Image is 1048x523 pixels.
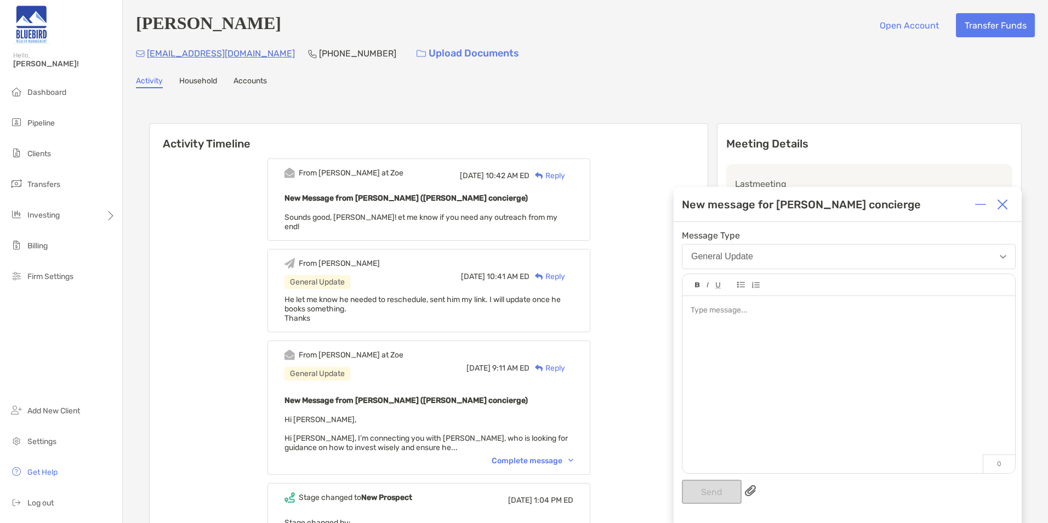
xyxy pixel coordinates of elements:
img: get-help icon [10,465,23,478]
a: Activity [136,76,163,88]
p: Meeting Details [726,137,1012,151]
img: Event icon [284,168,295,178]
img: Email Icon [136,50,145,57]
div: From [PERSON_NAME] [299,259,380,268]
span: [DATE] [508,496,532,505]
div: General Update [691,252,753,261]
span: Investing [27,211,60,220]
button: Transfer Funds [956,13,1035,37]
img: firm-settings icon [10,269,23,282]
b: New Message from [PERSON_NAME] ([PERSON_NAME] concierge) [284,194,528,203]
p: 0 [983,454,1015,473]
div: Complete message [492,456,573,465]
button: Open Account [871,13,947,37]
span: 1:04 PM ED [534,496,573,505]
span: Billing [27,241,48,251]
b: New Prospect [361,493,412,502]
span: [DATE] [460,171,484,180]
img: Editor control icon [751,282,760,288]
p: [PHONE_NUMBER] [319,47,396,60]
div: Stage changed to [299,493,412,502]
span: 10:41 AM ED [487,272,529,281]
div: General Update [284,275,350,289]
div: Reply [529,271,565,282]
h4: [PERSON_NAME] [136,13,281,37]
span: Settings [27,437,56,446]
img: Close [997,199,1008,210]
span: [PERSON_NAME]! [13,59,116,69]
img: Event icon [284,350,295,360]
span: 9:11 AM ED [492,363,529,373]
img: add_new_client icon [10,403,23,417]
img: Zoe Logo [13,4,49,44]
img: Reply icon [535,273,543,280]
img: button icon [417,50,426,58]
span: Add New Client [27,406,80,416]
div: New message for [PERSON_NAME] concierge [682,198,921,211]
img: billing icon [10,238,23,252]
img: Phone Icon [308,49,317,58]
div: General Update [284,367,350,380]
img: clients icon [10,146,23,160]
span: Get Help [27,468,58,477]
img: Event icon [284,492,295,503]
span: Message Type [682,230,1016,241]
img: Editor control icon [737,282,745,288]
img: Chevron icon [568,459,573,462]
span: Hi [PERSON_NAME], Hi [PERSON_NAME], I’m connecting you with [PERSON_NAME], who is looking for gui... [284,415,568,452]
div: From [PERSON_NAME] at Zoe [299,350,403,360]
img: Editor control icon [695,282,700,288]
img: Editor control icon [715,282,721,288]
p: [EMAIL_ADDRESS][DOMAIN_NAME] [147,47,295,60]
img: paperclip attachments [745,485,756,496]
span: [DATE] [466,363,491,373]
span: Transfers [27,180,60,189]
img: Editor control icon [707,282,709,288]
button: General Update [682,244,1016,269]
span: Clients [27,149,51,158]
img: settings icon [10,434,23,447]
span: He let me know he needed to reschedule, sent him my link. I will update once he books something. ... [284,295,561,323]
img: Reply icon [535,365,543,372]
img: pipeline icon [10,116,23,129]
img: dashboard icon [10,85,23,98]
span: Pipeline [27,118,55,128]
p: Last meeting [735,177,1004,191]
h6: Activity Timeline [150,124,708,150]
img: investing icon [10,208,23,221]
span: Sounds good, [PERSON_NAME]! et me know if you need any outreach from my end! [284,213,557,231]
span: Firm Settings [27,272,73,281]
img: Expand or collapse [975,199,986,210]
a: Household [179,76,217,88]
div: Reply [529,362,565,374]
div: Reply [529,170,565,181]
img: transfers icon [10,177,23,190]
img: logout icon [10,496,23,509]
div: From [PERSON_NAME] at Zoe [299,168,403,178]
img: Event icon [284,258,295,269]
span: Dashboard [27,88,66,97]
img: Reply icon [535,172,543,179]
a: Upload Documents [409,42,526,65]
a: Accounts [233,76,267,88]
b: New Message from [PERSON_NAME] ([PERSON_NAME] concierge) [284,396,528,405]
img: Open dropdown arrow [1000,255,1006,259]
span: 10:42 AM ED [486,171,529,180]
span: [DATE] [461,272,485,281]
span: Log out [27,498,54,508]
